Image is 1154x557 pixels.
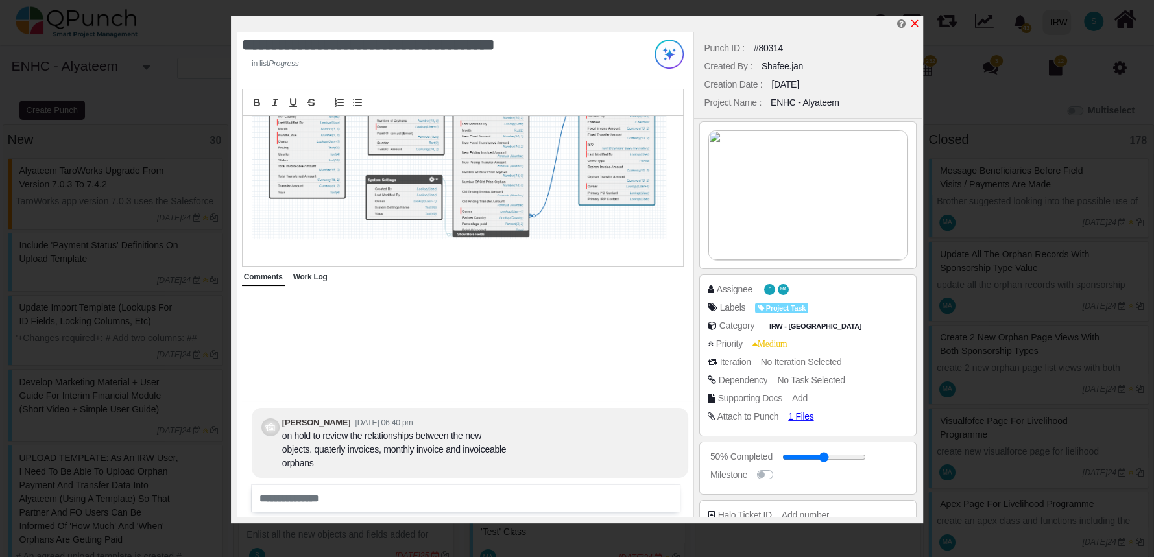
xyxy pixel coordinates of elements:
[655,40,684,69] img: Try writing with AI
[771,96,839,110] div: ENHC - Alyateem
[718,508,772,522] div: Halo Ticket ID
[720,301,746,314] div: Labels
[792,393,808,403] span: Add
[282,429,509,470] div: on hold to review the relationships between the new objects. quaterly invoices, monthly invoice a...
[704,96,762,110] div: Project Name :
[788,411,813,421] span: 1 Files
[719,319,755,333] div: Category
[282,418,350,427] b: [PERSON_NAME]
[761,357,842,367] span: No Iteration Selected
[244,272,283,281] span: Comments
[771,78,799,91] div: [DATE]
[767,321,865,332] span: IRW - Birmingham
[704,60,752,73] div: Created By :
[909,18,920,29] svg: x
[778,284,789,295] span: Mahmood Ashraf
[762,60,803,73] div: Shafee.jan
[752,339,787,348] span: Medium
[780,287,787,292] span: MA
[710,468,747,482] div: Milestone
[720,355,751,369] div: Iteration
[896,19,905,29] i: Edit Punch
[782,510,829,520] span: Add number
[710,450,773,464] div: 50% Completed
[764,284,775,295] span: Shafee.jan
[293,272,328,281] span: Work Log
[755,301,808,314] span: <div><span class="badge badge-secondary" style="background-color: #73D8FF"> <i class="fa fa-tag p...
[755,303,808,314] span: Project Task
[777,375,845,385] span: No Task Selected
[716,337,743,351] div: Priority
[252,56,667,239] img: HxRDdXmUhxOCAAAAAElFTkSuQmCC
[269,59,299,68] u: Progress
[704,78,762,91] div: Creation Date :
[355,418,413,427] small: [DATE] 06:40 pm
[718,392,782,405] div: Supporting Docs
[769,287,771,292] span: S
[719,373,768,387] div: Dependency
[717,410,779,423] div: Attach to Punch
[717,283,752,296] div: Assignee
[754,41,783,55] div: #80314
[242,58,607,69] footer: in list
[704,41,745,55] div: Punch ID :
[269,59,299,68] cite: Source Title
